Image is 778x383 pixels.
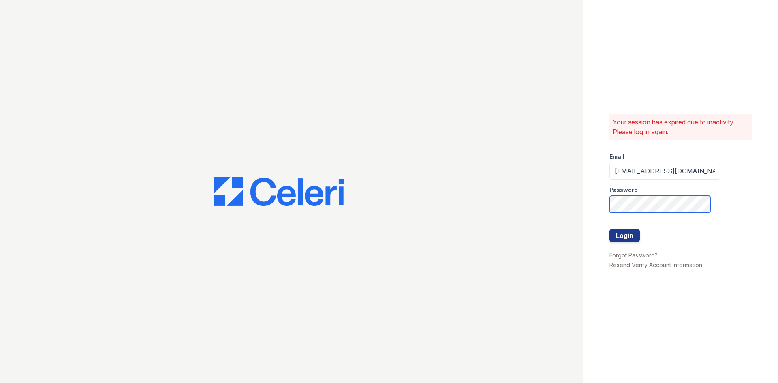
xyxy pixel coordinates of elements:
[609,153,624,161] label: Email
[609,186,638,194] label: Password
[609,229,640,242] button: Login
[609,252,658,259] a: Forgot Password?
[214,177,344,206] img: CE_Logo_Blue-a8612792a0a2168367f1c8372b55b34899dd931a85d93a1a3d3e32e68fde9ad4.png
[613,117,749,137] p: Your session has expired due to inactivity. Please log in again.
[609,261,702,268] a: Resend Verify Account Information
